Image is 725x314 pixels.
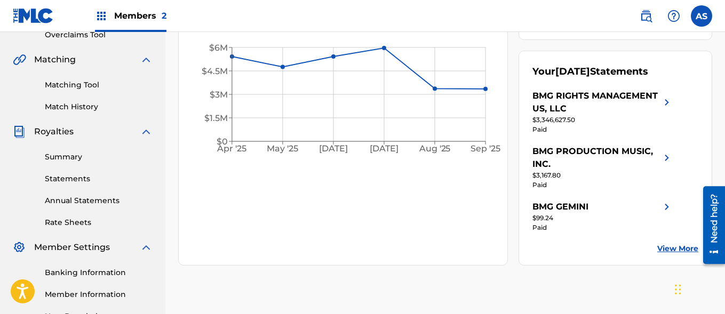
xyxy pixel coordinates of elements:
[162,11,166,21] span: 2
[675,273,681,305] div: Drag
[45,173,153,184] a: Statements
[663,5,684,27] div: Help
[532,90,673,134] a: BMG RIGHTS MANAGEMENT US, LLCright chevron icon$3,346,627.50Paid
[114,10,166,22] span: Members
[45,289,153,300] a: Member Information
[34,125,74,138] span: Royalties
[695,182,725,268] iframe: Resource Center
[532,145,673,190] a: BMG PRODUCTION MUSIC, INC.right chevron icon$3,167.80Paid
[640,10,652,22] img: search
[532,90,660,115] div: BMG RIGHTS MANAGEMENT US, LLC
[45,79,153,91] a: Matching Tool
[532,180,673,190] div: Paid
[660,200,673,213] img: right chevron icon
[13,125,26,138] img: Royalties
[45,267,153,278] a: Banking Information
[45,195,153,206] a: Annual Statements
[95,10,108,22] img: Top Rightsholders
[217,136,228,147] tspan: $0
[667,10,680,22] img: help
[532,125,673,134] div: Paid
[532,115,673,125] div: $3,346,627.50
[319,144,348,154] tspan: [DATE]
[635,5,657,27] a: Public Search
[471,144,501,154] tspan: Sep '25
[532,200,588,213] div: BMG GEMINI
[13,8,54,23] img: MLC Logo
[45,29,153,41] a: Overclaims Tool
[210,90,228,100] tspan: $3M
[140,53,153,66] img: expand
[532,213,673,223] div: $99.24
[13,53,26,66] img: Matching
[532,171,673,180] div: $3,167.80
[202,66,228,76] tspan: $4.5M
[370,144,399,154] tspan: [DATE]
[657,243,698,254] a: View More
[672,263,725,314] iframe: Chat Widget
[13,241,26,254] img: Member Settings
[532,223,673,232] div: Paid
[45,217,153,228] a: Rate Sheets
[532,200,673,232] a: BMG GEMINIright chevron icon$99.24Paid
[34,53,76,66] span: Matching
[204,113,228,123] tspan: $1.5M
[34,241,110,254] span: Member Settings
[209,43,228,53] tspan: $6M
[691,5,712,27] div: User Menu
[419,144,451,154] tspan: Aug '25
[45,101,153,112] a: Match History
[267,144,299,154] tspan: May '25
[45,151,153,163] a: Summary
[140,241,153,254] img: expand
[217,144,247,154] tspan: Apr '25
[532,65,648,79] div: Your Statements
[532,145,660,171] div: BMG PRODUCTION MUSIC, INC.
[140,125,153,138] img: expand
[660,90,673,115] img: right chevron icon
[660,145,673,171] img: right chevron icon
[555,66,590,77] span: [DATE]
